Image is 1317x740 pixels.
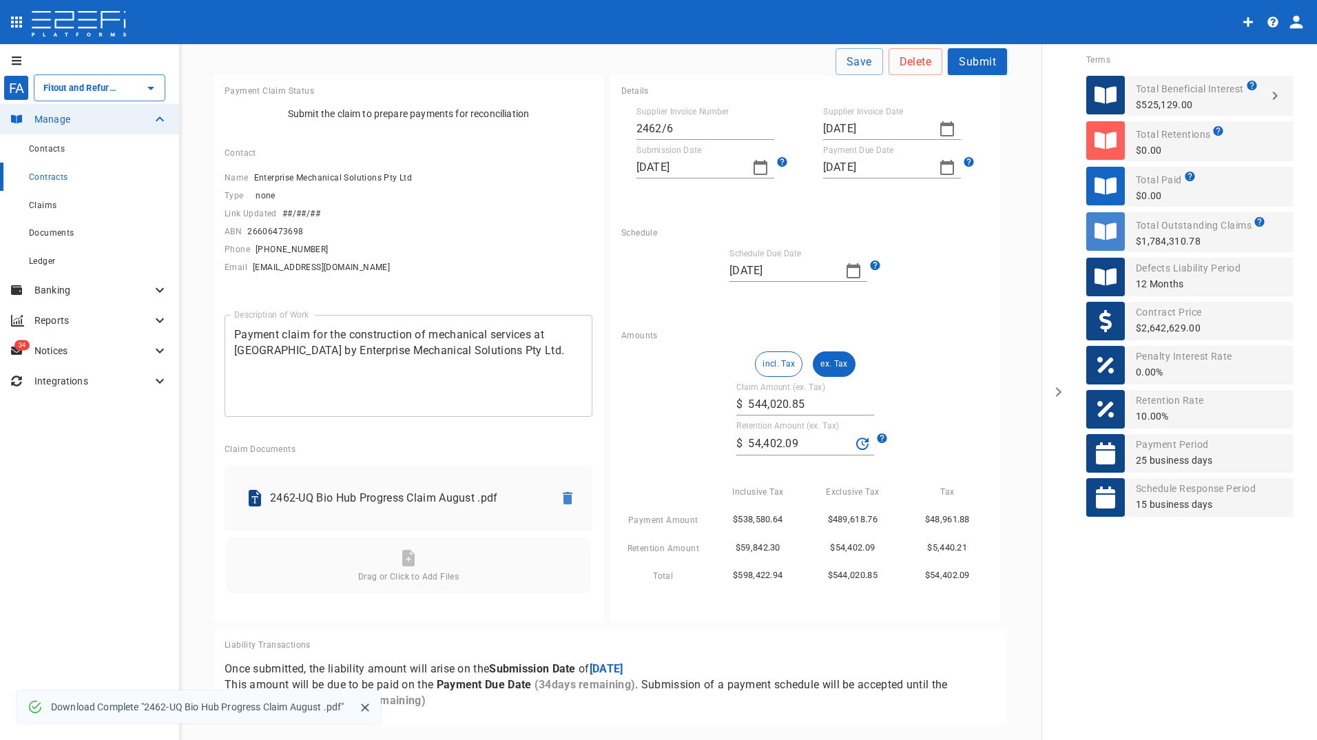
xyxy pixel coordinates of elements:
[225,444,295,454] span: Claim Documents
[247,227,303,236] span: 26606473698
[1136,174,1182,185] span: Total Paid
[256,191,276,201] span: none
[628,515,698,525] span: Payment Amount
[1136,409,1204,424] p: 10.00%
[736,420,840,431] label: Retention Amount (ex. Tax)
[34,283,152,297] p: Banking
[29,144,65,154] span: Contacts
[225,245,250,254] span: Phone
[34,314,152,327] p: Reports
[225,227,242,236] span: ABN
[225,536,592,595] div: Drag or Click to Add Files
[736,435,743,451] p: $
[823,145,894,156] label: Payment Due Date
[225,640,311,650] span: Liability Transactions
[29,172,68,182] span: Contracts
[755,351,802,377] button: incl. Tax
[621,228,657,238] span: Schedule
[1136,439,1209,450] span: Payment Period
[1136,320,1202,336] p: $2,642,629.00
[225,263,247,272] span: Email
[141,79,160,98] button: Open
[1136,143,1224,158] p: $0.00
[1136,97,1258,113] p: $525,129.00
[249,169,418,187] button: Enterprise Mechanical Solutions Pty Ltd
[636,106,729,118] label: Supplier Invoice Number
[1086,55,1110,65] span: Terms
[244,187,288,205] button: none
[823,106,903,118] label: Supplier Invoice Date
[729,247,801,259] label: Schedule Due Date
[1136,483,1256,494] span: Schedule Response Period
[1042,44,1075,740] button: open drawer
[851,432,874,455] button: Recalculate Retention Amount
[826,487,879,497] span: Exclusive Tax
[29,228,74,238] span: Documents
[732,487,783,497] span: Inclusive Tax
[234,309,309,320] label: Description of Work
[254,173,413,183] span: Enterprise Mechanical Solutions Pty Ltd
[225,209,277,218] span: Link Updated
[836,48,883,75] button: Save
[716,567,800,583] p: $598,422.94
[889,48,943,75] button: Delete
[253,263,390,272] span: [EMAIL_ADDRESS][DOMAIN_NAME]
[1136,220,1252,231] span: Total Outstanding Claims
[277,205,326,223] button: ##/##/##
[653,571,673,581] span: Total
[736,381,825,393] label: Claim Amount (ex. Tax)
[225,677,996,708] p: This amount will be due to be paid on the . Submission of a payment schedule will be accepted unt...
[236,482,554,514] div: 2462-UQ Bio Hub Progress Claim August .pdf
[437,678,532,691] span: Payment Due Date
[716,539,800,555] p: $59,842.30
[282,209,320,218] span: ##/##/##
[234,327,583,406] textarea: Payment claim for the construction of mechanical services at [GEOGRAPHIC_DATA] by Enterprise Mech...
[34,374,152,388] p: Integrations
[811,511,895,527] p: $489,618.76
[3,75,29,101] div: FA
[34,344,152,358] p: Notices
[242,223,309,240] button: 26606473698
[535,678,635,691] span: ( 34 days remaining)
[811,539,895,555] p: $54,402.09
[225,173,249,183] span: Name
[29,201,56,210] span: Claims
[1136,276,1241,292] p: 12 Months
[716,511,800,527] p: $538,580.64
[14,340,30,351] span: 34
[906,567,990,583] p: $54,402.09
[34,112,152,126] p: Manage
[813,351,855,377] button: ex. Tax
[1136,129,1210,140] span: Total Retentions
[1136,234,1265,249] p: $1,784,310.78
[906,511,990,527] p: $48,961.88
[621,331,658,340] span: Amounts
[1136,453,1213,469] p: 25 business days
[948,48,1007,75] button: Submit
[358,572,459,582] span: Drag or Click to Add Files
[225,191,244,201] span: Type
[590,662,623,675] span: [DATE]
[256,245,329,254] span: [PHONE_NUMBER]
[811,567,895,583] p: $544,020.85
[636,145,701,156] label: Submission Date
[225,148,256,158] span: Contact
[270,490,543,506] p: 2462-UQ Bio Hub Progress Claim August .pdf
[225,86,314,96] span: Payment Claim Status
[1136,188,1196,204] p: $0.00
[736,396,743,412] p: $
[250,240,334,258] button: [PHONE_NUMBER]
[1136,351,1232,362] span: Penalty Interest Rate
[225,107,592,121] p: Submit the claim to prepare payments for reconciliation
[621,86,649,96] span: Details
[906,539,990,555] p: $5,440.21
[29,256,55,266] span: Ledger
[628,544,699,553] span: Retention Amount
[1136,307,1202,318] span: Contract Price
[1136,83,1244,94] span: Total Beneficial Interest
[1136,364,1232,380] p: 0.00%
[247,258,395,276] button: [EMAIL_ADDRESS][DOMAIN_NAME]
[940,487,954,497] span: Tax
[489,662,576,675] span: Submission Date
[1136,395,1204,406] span: Retention Rate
